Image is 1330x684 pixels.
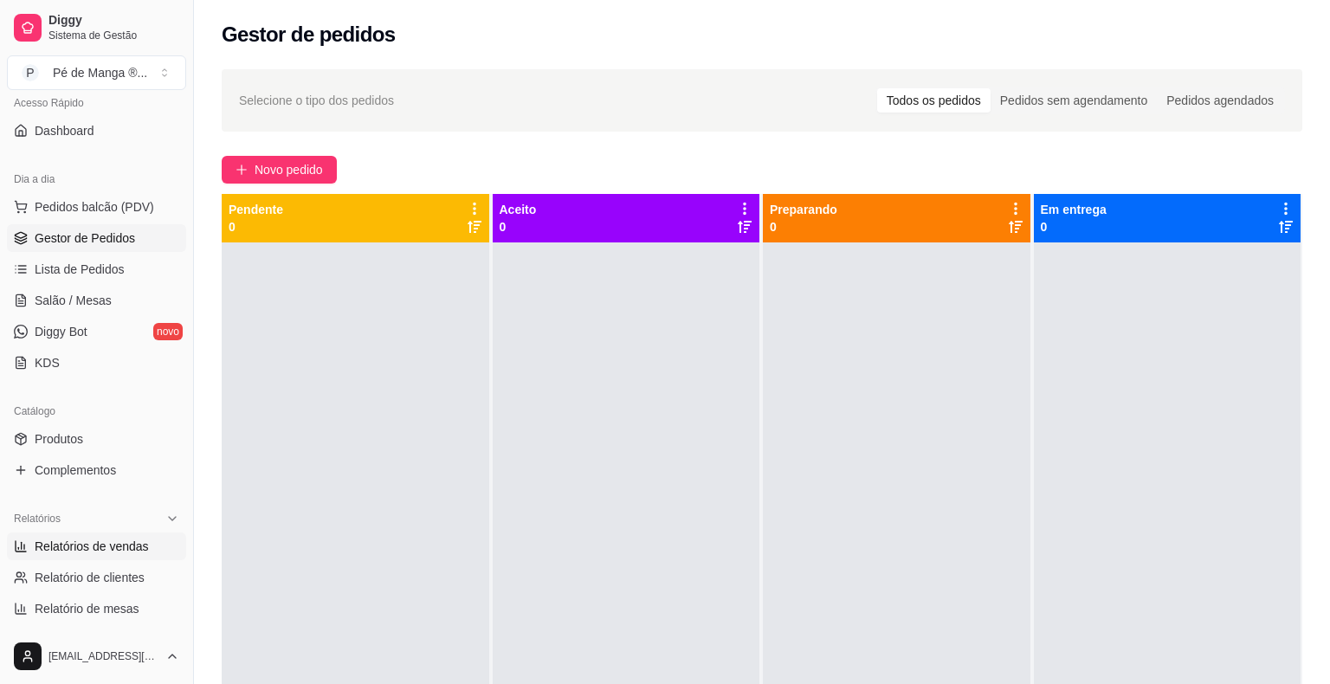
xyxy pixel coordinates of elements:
button: [EMAIL_ADDRESS][DOMAIN_NAME] [7,636,186,677]
span: Gestor de Pedidos [35,229,135,247]
span: Selecione o tipo dos pedidos [239,91,394,110]
div: Acesso Rápido [7,89,186,117]
a: Salão / Mesas [7,287,186,314]
a: KDS [7,349,186,377]
span: Relatório de clientes [35,569,145,586]
p: 0 [229,218,283,236]
span: Dashboard [35,122,94,139]
span: KDS [35,354,60,371]
a: Diggy Botnovo [7,318,186,345]
span: Relatórios de vendas [35,538,149,555]
button: Pedidos balcão (PDV) [7,193,186,221]
p: 0 [770,218,837,236]
p: Em entrega [1041,201,1107,218]
a: Relatório de fidelidadenovo [7,626,186,654]
span: Novo pedido [255,160,323,179]
a: Produtos [7,425,186,453]
span: Sistema de Gestão [48,29,179,42]
p: Pendente [229,201,283,218]
span: Produtos [35,430,83,448]
a: Lista de Pedidos [7,255,186,283]
a: Relatório de mesas [7,595,186,623]
button: Novo pedido [222,156,337,184]
span: Diggy [48,13,179,29]
div: Pé de Manga ® ... [53,64,147,81]
a: Dashboard [7,117,186,145]
a: Relatórios de vendas [7,532,186,560]
span: Relatório de mesas [35,600,139,617]
a: Relatório de clientes [7,564,186,591]
p: Preparando [770,201,837,218]
p: 0 [1041,218,1107,236]
a: DiggySistema de Gestão [7,7,186,48]
button: Select a team [7,55,186,90]
p: 0 [500,218,537,236]
span: Pedidos balcão (PDV) [35,198,154,216]
div: Dia a dia [7,165,186,193]
span: Lista de Pedidos [35,261,125,278]
span: Complementos [35,461,116,479]
div: Pedidos sem agendamento [991,88,1157,113]
span: plus [236,164,248,176]
span: Diggy Bot [35,323,87,340]
span: P [22,64,39,81]
a: Gestor de Pedidos [7,224,186,252]
p: Aceito [500,201,537,218]
div: Todos os pedidos [877,88,991,113]
div: Pedidos agendados [1157,88,1283,113]
span: [EMAIL_ADDRESS][DOMAIN_NAME] [48,649,158,663]
span: Relatórios [14,512,61,526]
span: Salão / Mesas [35,292,112,309]
div: Catálogo [7,397,186,425]
h2: Gestor de pedidos [222,21,396,48]
a: Complementos [7,456,186,484]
